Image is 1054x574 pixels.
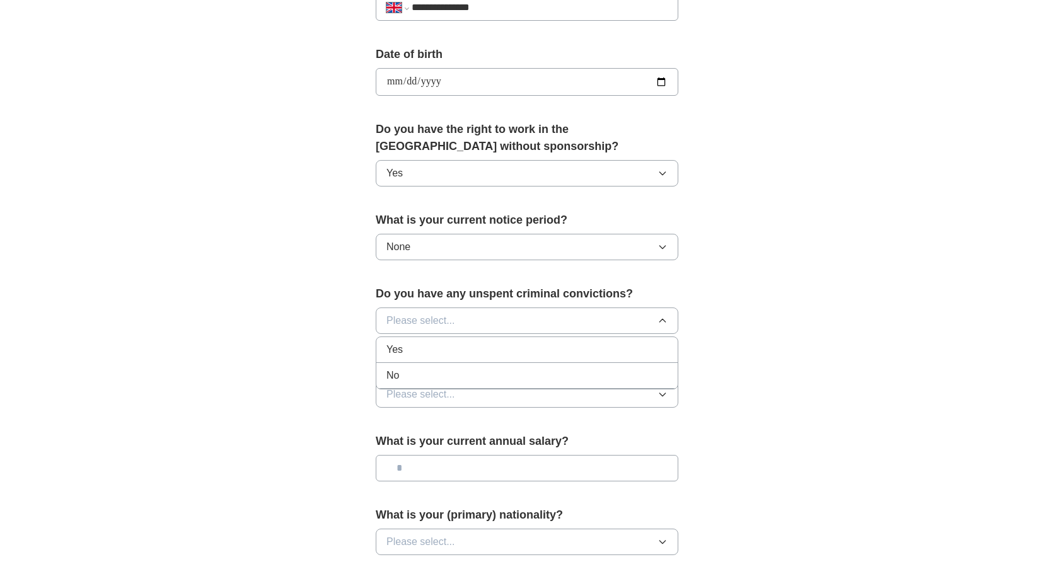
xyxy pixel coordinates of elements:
label: What is your (primary) nationality? [376,507,678,524]
span: Yes [386,166,403,181]
span: Yes [386,342,403,357]
button: Please select... [376,529,678,555]
label: What is your current notice period? [376,212,678,229]
button: Please select... [376,381,678,408]
span: Please select... [386,534,455,549]
label: Do you have any unspent criminal convictions? [376,285,678,302]
span: None [386,239,410,255]
button: None [376,234,678,260]
span: Please select... [386,313,455,328]
button: Yes [376,160,678,187]
span: No [386,368,399,383]
label: What is your current annual salary? [376,433,678,450]
label: Date of birth [376,46,678,63]
button: Please select... [376,307,678,334]
span: Please select... [386,387,455,402]
label: Do you have the right to work in the [GEOGRAPHIC_DATA] without sponsorship? [376,121,678,155]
